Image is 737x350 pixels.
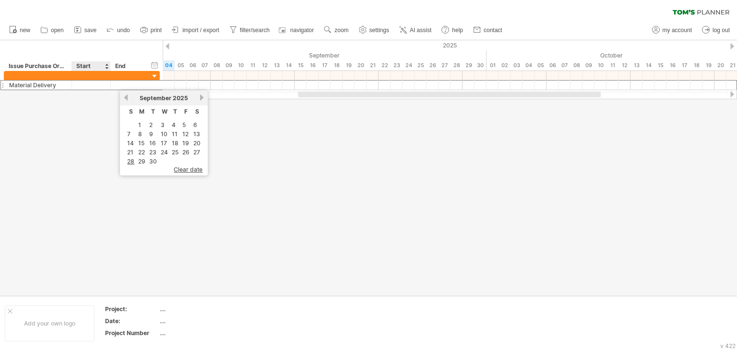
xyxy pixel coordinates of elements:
div: Project: [105,305,158,313]
div: Wednesday, 15 October 2025 [654,60,666,70]
div: .... [160,305,240,313]
span: help [452,27,463,34]
div: Friday, 10 October 2025 [594,60,606,70]
a: 16 [148,139,157,148]
div: v 422 [720,342,736,350]
a: 11 [171,129,178,139]
div: .... [160,329,240,337]
div: Monday, 6 October 2025 [547,60,559,70]
span: import / export [182,27,219,34]
a: AI assist [397,24,434,36]
div: .... [160,317,240,325]
div: Wednesday, 8 October 2025 [571,60,582,70]
a: log out [700,24,733,36]
a: 12 [181,129,190,139]
a: 19 [181,139,190,148]
div: Sunday, 7 September 2025 [199,60,211,70]
div: Sunday, 12 October 2025 [618,60,630,70]
div: Issue Purchase Order [9,61,66,71]
span: September [140,94,171,102]
a: zoom [321,24,351,36]
div: Tuesday, 7 October 2025 [559,60,571,70]
div: Friday, 12 September 2025 [259,60,271,70]
a: my account [650,24,695,36]
span: my account [663,27,692,34]
span: Wednesday [162,108,167,115]
div: Thursday, 4 September 2025 [163,60,175,70]
div: Friday, 19 September 2025 [343,60,355,70]
a: 10 [160,129,168,139]
a: 13 [192,129,201,139]
div: Thursday, 18 September 2025 [331,60,343,70]
a: 30 [148,157,158,166]
div: Sunday, 5 October 2025 [535,60,547,70]
div: Monday, 22 September 2025 [379,60,391,70]
div: Tuesday, 9 September 2025 [223,60,235,70]
div: Wednesday, 1 October 2025 [487,60,499,70]
div: Project Number [105,329,158,337]
span: new [20,27,30,34]
div: Thursday, 11 September 2025 [247,60,259,70]
a: 8 [137,129,143,139]
span: Friday [184,108,188,115]
div: Date: [105,317,158,325]
span: AI assist [410,27,431,34]
a: 21 [126,148,134,157]
a: settings [357,24,392,36]
div: Tuesday, 30 September 2025 [475,60,487,70]
a: help [439,24,466,36]
a: 26 [181,148,190,157]
a: 15 [137,139,145,148]
a: filter/search [227,24,273,36]
div: Sunday, 19 October 2025 [702,60,714,70]
a: new [7,24,33,36]
div: Wednesday, 17 September 2025 [319,60,331,70]
span: save [84,27,96,34]
div: Thursday, 9 October 2025 [582,60,594,70]
a: 17 [160,139,168,148]
span: contact [484,27,502,34]
div: Thursday, 2 October 2025 [499,60,511,70]
div: Tuesday, 16 September 2025 [307,60,319,70]
a: 18 [171,139,179,148]
span: filter/search [240,27,270,34]
div: Friday, 26 September 2025 [427,60,439,70]
div: Monday, 13 October 2025 [630,60,642,70]
span: log out [713,27,730,34]
a: 27 [192,148,201,157]
a: previous [122,94,130,101]
span: settings [369,27,389,34]
a: 28 [126,157,135,166]
div: Thursday, 16 October 2025 [666,60,678,70]
span: Saturday [195,108,199,115]
div: Sunday, 28 September 2025 [451,60,463,70]
span: undo [117,27,130,34]
div: Friday, 17 October 2025 [678,60,690,70]
span: Thursday [173,108,177,115]
a: 22 [137,148,146,157]
a: undo [104,24,133,36]
span: Monday [139,108,144,115]
a: 2 [148,120,154,129]
a: print [138,24,165,36]
a: open [38,24,67,36]
div: Saturday, 6 September 2025 [187,60,199,70]
a: 1 [137,120,142,129]
span: 2025 [173,94,188,102]
a: 24 [160,148,169,157]
a: 5 [181,120,187,129]
div: Sunday, 21 September 2025 [367,60,379,70]
span: clear date [174,166,202,173]
div: September 2025 [127,50,487,60]
a: 4 [171,120,177,129]
div: Monday, 29 September 2025 [463,60,475,70]
span: zoom [334,27,348,34]
div: Friday, 5 September 2025 [175,60,187,70]
div: Saturday, 11 October 2025 [606,60,618,70]
a: 20 [192,139,202,148]
div: Saturday, 4 October 2025 [523,60,535,70]
a: navigator [277,24,317,36]
a: 29 [137,157,146,166]
span: open [51,27,64,34]
a: 9 [148,129,154,139]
